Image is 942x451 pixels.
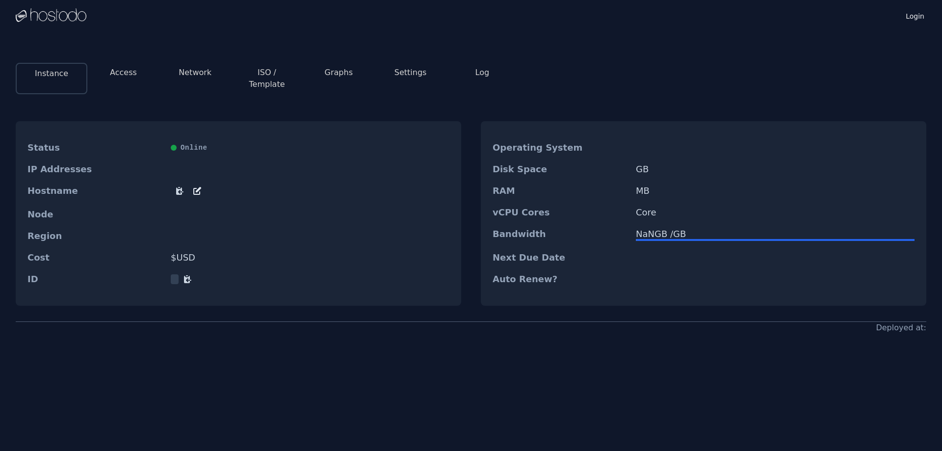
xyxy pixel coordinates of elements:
dt: RAM [493,186,628,196]
a: Login [904,9,926,21]
dd: MB [636,186,915,196]
dt: ID [27,274,163,284]
dd: $ USD [171,253,449,263]
button: Log [475,67,490,79]
button: Graphs [325,67,353,79]
img: Logo [16,8,86,23]
dd: GB [636,164,915,174]
dt: Bandwidth [493,229,628,241]
div: Online [171,143,449,153]
dt: Next Due Date [493,253,628,263]
div: Deployed at: [876,322,926,334]
dt: Disk Space [493,164,628,174]
dt: IP Addresses [27,164,163,174]
button: Network [179,67,211,79]
dt: Region [27,231,163,241]
dd: Core [636,208,915,217]
div: NaN GB / GB [636,229,915,239]
dt: Operating System [493,143,628,153]
button: Access [110,67,137,79]
dt: vCPU Cores [493,208,628,217]
dt: Auto Renew? [493,274,628,284]
dt: Status [27,143,163,153]
dt: Hostname [27,186,163,198]
button: ISO / Template [239,67,295,90]
dt: Cost [27,253,163,263]
button: Settings [394,67,427,79]
button: Instance [35,68,68,80]
dt: Node [27,210,163,219]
